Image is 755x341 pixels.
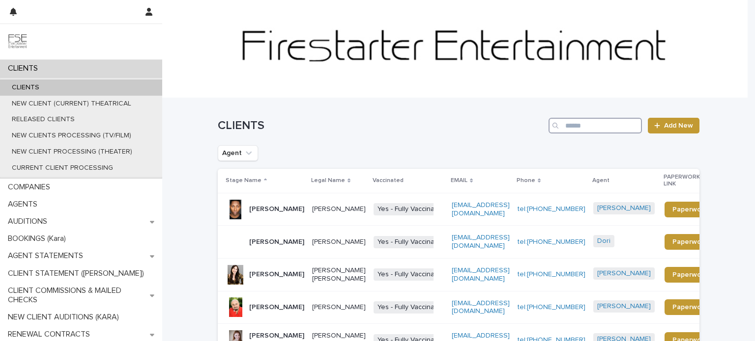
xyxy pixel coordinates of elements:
p: [PERSON_NAME] [312,205,366,213]
p: CURRENT CLIENT PROCESSING [4,164,121,172]
p: AGENT STATEMENTS [4,251,91,261]
tr: [PERSON_NAME][PERSON_NAME]Yes - Fully Vaccinated[EMAIL_ADDRESS][DOMAIN_NAME]tel:[PHONE_NUMBER][PE... [218,193,731,226]
span: Yes - Fully Vaccinated [374,268,449,281]
p: [PERSON_NAME] [312,238,366,246]
a: [PERSON_NAME] [597,302,651,311]
p: [PERSON_NAME] [249,205,304,213]
p: [PERSON_NAME] [249,270,304,279]
p: NEW CLIENT (CURRENT) THEATRICAL [4,100,139,108]
span: Yes - Fully Vaccinated [374,236,449,248]
p: EMAIL [451,175,467,186]
a: [PERSON_NAME] [597,204,651,212]
a: Dori [597,237,610,245]
span: Yes - Fully Vaccinated [374,301,449,314]
p: AGENTS [4,200,45,209]
p: NEW CLIENT PROCESSING (THEATER) [4,148,140,156]
a: Paperwork [665,234,715,250]
p: RELEASED CLIENTS [4,115,83,124]
span: Paperwork [672,206,707,213]
p: NEW CLIENT AUDITIONS (KARA) [4,313,127,322]
input: Search [549,118,642,133]
span: Paperwork [672,238,707,245]
img: 9JgRvJ3ETPGCJDhvPVA5 [8,32,28,52]
a: [EMAIL_ADDRESS][DOMAIN_NAME] [452,300,510,315]
p: CLIENTS [4,64,46,73]
p: Stage Name [226,175,261,186]
p: [PERSON_NAME] [312,303,366,312]
button: Agent [218,145,258,161]
p: COMPANIES [4,183,58,192]
a: Paperwork [665,299,715,315]
span: Paperwork [672,271,707,278]
span: Yes - Fully Vaccinated [374,203,449,215]
a: [PERSON_NAME] [597,269,651,278]
p: [PERSON_NAME] [249,238,304,246]
p: Phone [517,175,535,186]
span: Add New [664,122,693,129]
p: AUDITIONS [4,217,55,226]
p: NEW CLIENTS PROCESSING (TV/FILM) [4,131,139,140]
tr: [PERSON_NAME][PERSON_NAME]Yes - Fully Vaccinated[EMAIL_ADDRESS][DOMAIN_NAME]tel:[PHONE_NUMBER]Dor... [218,226,731,259]
p: [PERSON_NAME] [PERSON_NAME] [312,266,366,283]
a: tel:[PHONE_NUMBER] [518,238,585,245]
a: Paperwork [665,202,715,217]
p: CLIENTS [4,83,47,92]
a: tel:[PHONE_NUMBER] [518,304,585,311]
p: RENEWAL CONTRACTS [4,330,98,339]
a: Paperwork [665,267,715,283]
p: Vaccinated [373,175,404,186]
h1: CLIENTS [218,119,545,133]
a: [EMAIL_ADDRESS][DOMAIN_NAME] [452,234,510,249]
p: BOOKINGS (Kara) [4,234,74,243]
span: Paperwork [672,304,707,311]
tr: [PERSON_NAME][PERSON_NAME]Yes - Fully Vaccinated[EMAIL_ADDRESS][DOMAIN_NAME]tel:[PHONE_NUMBER][PE... [218,291,731,324]
a: tel:[PHONE_NUMBER] [518,271,585,278]
p: Agent [592,175,610,186]
tr: [PERSON_NAME][PERSON_NAME] [PERSON_NAME]Yes - Fully Vaccinated[EMAIL_ADDRESS][DOMAIN_NAME]tel:[PH... [218,258,731,291]
p: Legal Name [311,175,345,186]
a: [EMAIL_ADDRESS][DOMAIN_NAME] [452,202,510,217]
p: CLIENT STATEMENT ([PERSON_NAME]) [4,269,152,278]
p: PAPERWORK LINK [664,172,710,190]
p: CLIENT COMMISSIONS & MAILED CHECKS [4,286,150,305]
a: Add New [648,118,699,133]
a: tel:[PHONE_NUMBER] [518,206,585,212]
a: [EMAIL_ADDRESS][DOMAIN_NAME] [452,267,510,282]
p: [PERSON_NAME] [249,303,304,312]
